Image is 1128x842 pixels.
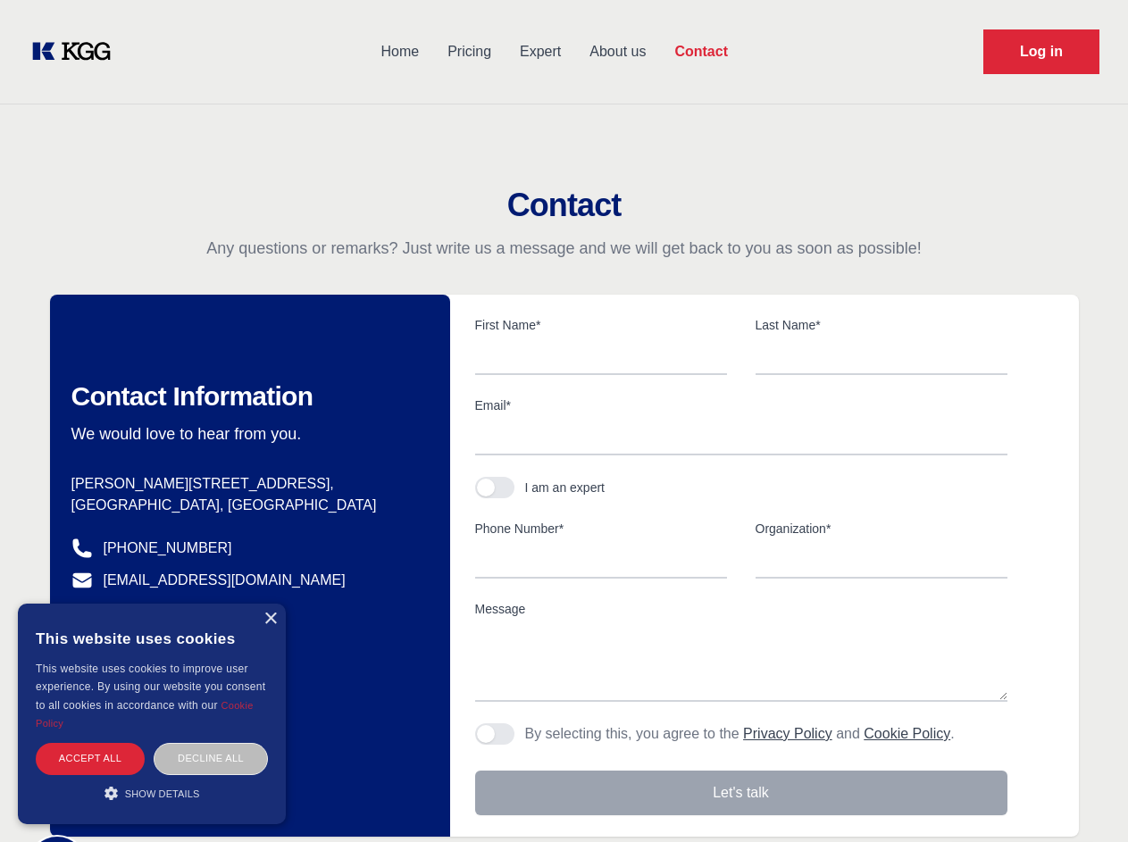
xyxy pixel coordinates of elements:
p: Any questions or remarks? Just write us a message and we will get back to you as soon as possible! [21,238,1107,259]
h2: Contact Information [71,380,422,413]
div: Decline all [154,743,268,774]
a: @knowledgegategroup [71,602,249,623]
a: [PHONE_NUMBER] [104,538,232,559]
p: By selecting this, you agree to the and . [525,723,955,745]
a: Pricing [433,29,506,75]
div: I am an expert [525,479,606,496]
div: Accept all [36,743,145,774]
a: Expert [506,29,575,75]
a: Home [366,29,433,75]
p: We would love to hear from you. [71,423,422,445]
iframe: Chat Widget [1039,756,1128,842]
a: Privacy Policy [743,726,832,741]
span: This website uses cookies to improve user experience. By using our website you consent to all coo... [36,663,265,712]
div: Show details [36,784,268,802]
label: Phone Number* [475,520,727,538]
button: Let's talk [475,771,1007,815]
a: Cookie Policy [36,700,254,729]
p: [PERSON_NAME][STREET_ADDRESS], [71,473,422,495]
a: About us [575,29,660,75]
h2: Contact [21,188,1107,223]
label: Last Name* [756,316,1007,334]
a: Request Demo [983,29,1099,74]
label: Message [475,600,1007,618]
span: Show details [125,788,200,799]
p: [GEOGRAPHIC_DATA], [GEOGRAPHIC_DATA] [71,495,422,516]
label: First Name* [475,316,727,334]
div: This website uses cookies [36,617,268,660]
label: Email* [475,396,1007,414]
a: KOL Knowledge Platform: Talk to Key External Experts (KEE) [29,38,125,66]
a: Cookie Policy [864,726,950,741]
a: [EMAIL_ADDRESS][DOMAIN_NAME] [104,570,346,591]
label: Organization* [756,520,1007,538]
a: Contact [660,29,742,75]
div: Close [263,613,277,626]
